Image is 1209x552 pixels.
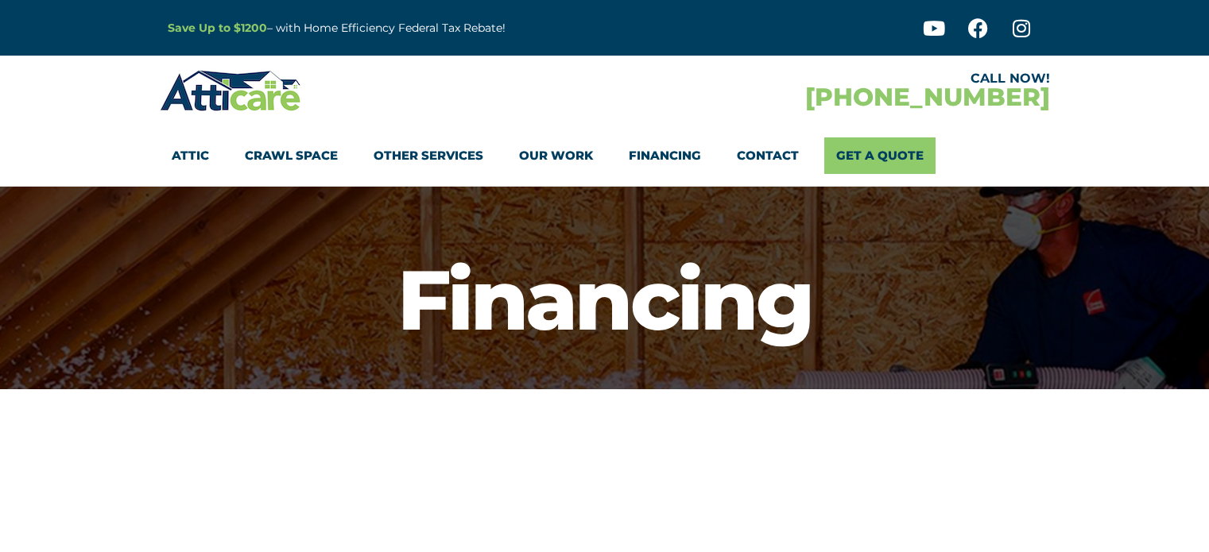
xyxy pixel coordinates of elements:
[245,137,338,174] a: Crawl Space
[168,21,267,35] a: Save Up to $1200
[737,137,799,174] a: Contact
[172,137,1038,174] nav: Menu
[172,137,209,174] a: Attic
[519,137,593,174] a: Our Work
[8,258,1201,342] h1: Financing
[168,19,683,37] p: – with Home Efficiency Federal Tax Rebate!
[629,137,701,174] a: Financing
[374,137,483,174] a: Other Services
[605,72,1050,85] div: CALL NOW!
[824,137,936,174] a: Get A Quote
